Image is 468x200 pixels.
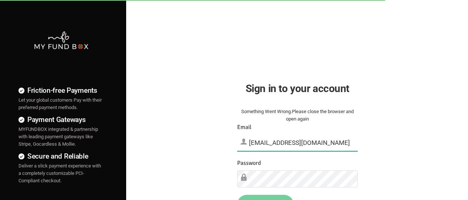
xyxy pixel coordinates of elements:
h4: Secure and Reliable [18,151,104,162]
span: Let your global customers Pay with their preferred payment methods. [18,97,102,110]
span: Deliver a slick payment experience with a completely customizable PCI-Compliant checkout. [18,163,101,183]
img: mfbwhite.png [34,31,89,50]
span: MYFUNDBOX integrated & partnership with leading payment gateways like Stripe, Gocardless & Mollie. [18,126,98,147]
label: Password [237,159,261,168]
h2: Sign in to your account [237,81,358,96]
div: Something Went Wrong.Please close the browser and open again [237,108,358,123]
h4: Payment Gateways [18,114,104,125]
label: Email [237,123,252,132]
h4: Friction-free Payments [18,85,104,96]
input: Email [237,135,358,151]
